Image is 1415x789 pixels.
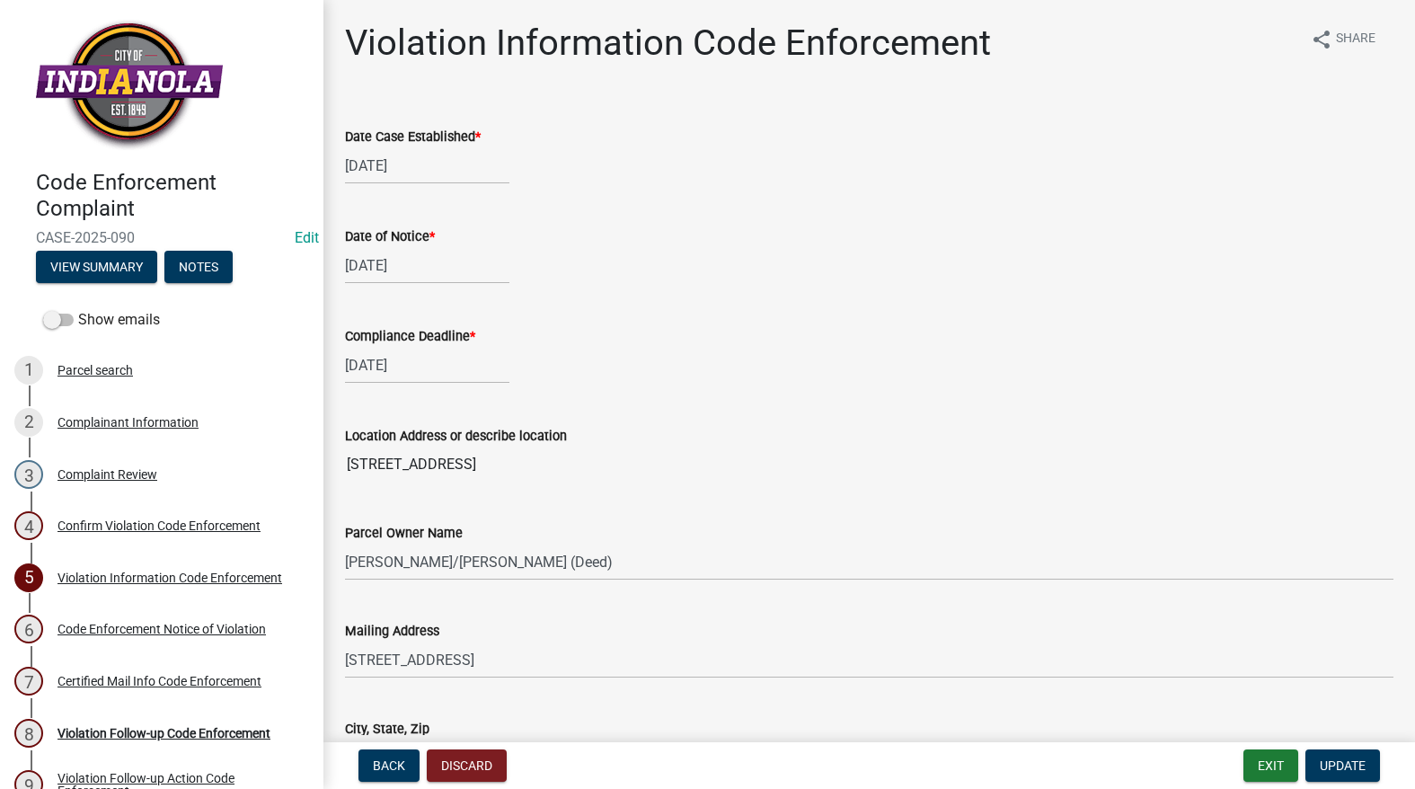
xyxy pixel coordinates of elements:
h4: Code Enforcement Complaint [36,170,309,222]
button: Update [1305,749,1380,782]
a: Edit [295,229,319,246]
input: mm/dd/yyyy [345,147,509,184]
div: 1 [14,356,43,385]
div: Complaint Review [57,468,157,481]
label: Compliance Deadline [345,331,475,343]
input: mm/dd/yyyy [345,247,509,284]
button: shareShare [1296,22,1390,57]
div: 2 [14,408,43,437]
i: share [1311,29,1332,50]
div: 6 [14,615,43,643]
span: Back [373,758,405,773]
button: Back [358,749,420,782]
div: 4 [14,511,43,540]
label: Location Address or describe location [345,430,567,443]
wm-modal-confirm: Edit Application Number [295,229,319,246]
button: Exit [1243,749,1298,782]
div: 8 [14,719,43,748]
span: Share [1336,29,1375,50]
div: Violation Follow-up Code Enforcement [57,727,270,740]
wm-modal-confirm: Notes [164,261,233,275]
button: Discard [427,749,507,782]
span: Update [1320,758,1366,773]
h1: Violation Information Code Enforcement [345,22,991,65]
label: Show emails [43,309,160,331]
div: Code Enforcement Notice of Violation [57,623,266,635]
div: 5 [14,563,43,592]
div: Violation Information Code Enforcement [57,572,282,584]
input: mm/dd/yyyy [345,347,509,384]
span: CASE-2025-090 [36,229,287,246]
div: 7 [14,667,43,696]
label: City, State, Zip [345,723,429,736]
button: View Summary [36,251,157,283]
label: Date of Notice [345,231,435,244]
label: Date Case Established [345,131,481,144]
div: Parcel search [57,364,133,377]
img: City of Indianola, Iowa [36,19,223,151]
div: 3 [14,460,43,489]
wm-modal-confirm: Summary [36,261,157,275]
div: Confirm Violation Code Enforcement [57,519,261,532]
label: Mailing Address [345,625,439,638]
div: Certified Mail Info Code Enforcement [57,675,261,687]
label: Parcel Owner Name [345,527,463,540]
div: Complainant Information [57,416,199,429]
button: Notes [164,251,233,283]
